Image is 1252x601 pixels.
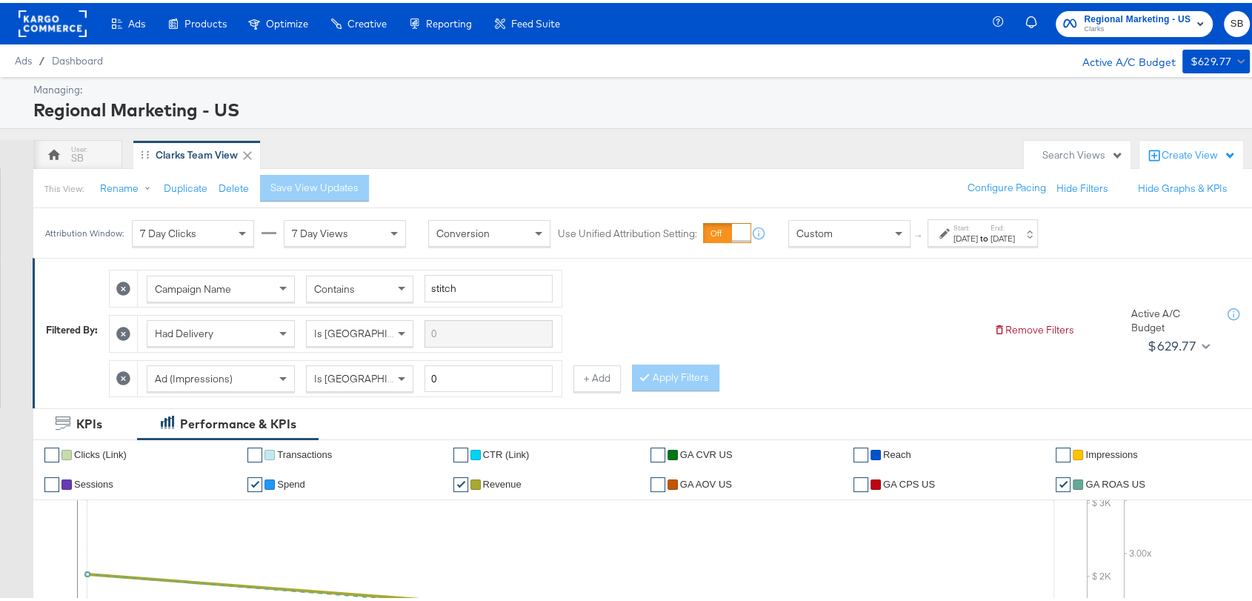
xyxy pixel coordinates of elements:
label: Start: [953,220,978,230]
span: Is [GEOGRAPHIC_DATA] [314,324,427,337]
span: ↑ [912,230,926,236]
button: Duplicate [164,179,207,193]
span: Products [184,15,227,27]
span: Contains [314,279,355,293]
div: Managing: [33,80,1246,94]
label: End: [990,220,1015,230]
span: Impressions [1085,446,1137,457]
a: ✔ [44,445,59,459]
div: Attribution Window: [44,225,124,236]
button: Configure Pacing [957,172,1056,199]
a: ✔ [650,474,665,489]
a: ✔ [1056,445,1070,459]
span: Custom [796,224,833,237]
a: ✔ [650,445,665,459]
label: Use Unified Attribution Setting: [558,224,697,238]
span: GA CPS US [883,476,935,487]
div: Regional Marketing - US [33,94,1246,119]
div: Filtered By: [46,320,98,334]
span: Feed Suite [511,15,560,27]
span: Regional Marketing - US [1084,9,1191,24]
button: Hide Graphs & KPIs [1138,179,1228,193]
a: Dashboard [52,52,103,64]
a: ✔ [453,445,468,459]
span: Transactions [277,446,332,457]
div: Active A/C Budget [1131,304,1213,331]
button: Delete [219,179,249,193]
span: 7 Day Clicks [140,224,196,237]
div: KPIs [76,413,102,430]
span: Revenue [483,476,522,487]
span: Is [GEOGRAPHIC_DATA] [314,369,427,382]
span: Spend [277,476,305,487]
span: CTR (Link) [483,446,530,457]
span: Clicks (Link) [74,446,127,457]
span: Optimize [266,15,308,27]
div: $629.77 [1148,332,1196,354]
button: Rename [90,173,167,199]
strong: to [978,230,990,241]
div: Active A/C Budget [1066,47,1175,69]
button: + Add [573,362,621,389]
div: SB [71,148,84,162]
span: GA ROAS US [1085,476,1145,487]
span: Campaign Name [155,279,231,293]
span: Conversion [436,224,490,237]
span: Creative [347,15,387,27]
div: This View: [44,180,84,192]
button: SB [1224,8,1250,34]
button: $629.77 [1182,47,1250,70]
span: Ads [15,52,32,64]
button: Remove Filters [993,320,1074,334]
span: GA AOV US [680,476,732,487]
span: Had Delivery [155,324,213,337]
span: Reporting [426,15,472,27]
span: 7 Day Views [292,224,348,237]
div: Clarks Team View [156,145,238,159]
span: / [32,52,52,64]
div: [DATE] [953,230,978,242]
span: Sessions [74,476,113,487]
div: $629.77 [1190,50,1231,68]
button: $629.77 [1142,331,1213,355]
span: Ads [128,15,145,27]
button: Hide Filters [1056,179,1108,193]
span: SB [1230,13,1244,30]
input: Enter a number [424,362,553,390]
a: ✔ [247,445,262,459]
span: Clarks [1084,21,1191,33]
a: ✔ [44,474,59,489]
span: GA CVR US [680,446,733,457]
input: Enter a search term [424,272,553,299]
a: ✔ [853,445,868,459]
div: [DATE] [990,230,1015,242]
input: Enter a search term [424,317,553,345]
div: Drag to reorder tab [141,147,149,156]
div: Performance & KPIs [180,413,296,430]
a: ✔ [247,474,262,489]
a: ✔ [453,474,468,489]
a: ✔ [1056,474,1070,489]
span: Ad (Impressions) [155,369,233,382]
a: ✔ [853,474,868,489]
span: Reach [883,446,911,457]
button: Regional Marketing - USClarks [1056,8,1213,34]
div: Search Views [1042,145,1123,159]
div: Create View [1162,145,1236,160]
